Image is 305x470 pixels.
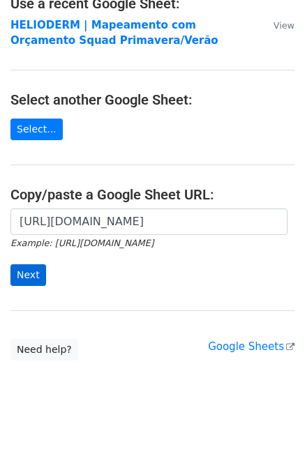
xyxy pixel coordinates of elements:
a: Select... [10,119,63,140]
small: View [274,20,295,31]
div: Widget de chat [235,403,305,470]
input: Next [10,264,46,286]
h4: Copy/paste a Google Sheet URL: [10,186,295,203]
h4: Select another Google Sheet: [10,91,295,108]
a: View [260,19,295,31]
small: Example: [URL][DOMAIN_NAME] [10,238,154,248]
a: HELIODERM | Mapeamento com Orçamento Squad Primavera/Verão [10,19,218,47]
input: Paste your Google Sheet URL here [10,209,288,235]
a: Need help? [10,339,78,361]
iframe: Chat Widget [235,403,305,470]
a: Google Sheets [208,340,295,353]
